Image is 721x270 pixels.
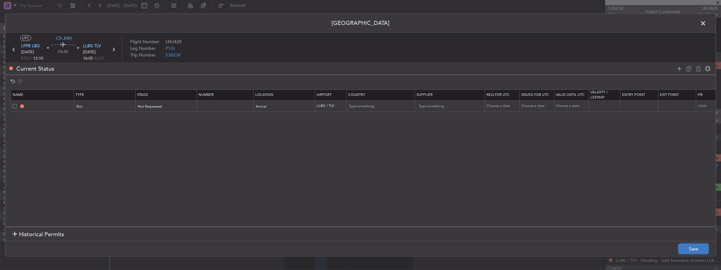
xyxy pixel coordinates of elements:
span: Validity / Leeway [591,90,608,100]
span: Exit Point [660,92,679,97]
header: [GEOGRAPHIC_DATA] [5,14,716,33]
span: Entry Point [622,92,645,97]
button: Save [678,244,708,254]
span: Fir [698,92,703,97]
